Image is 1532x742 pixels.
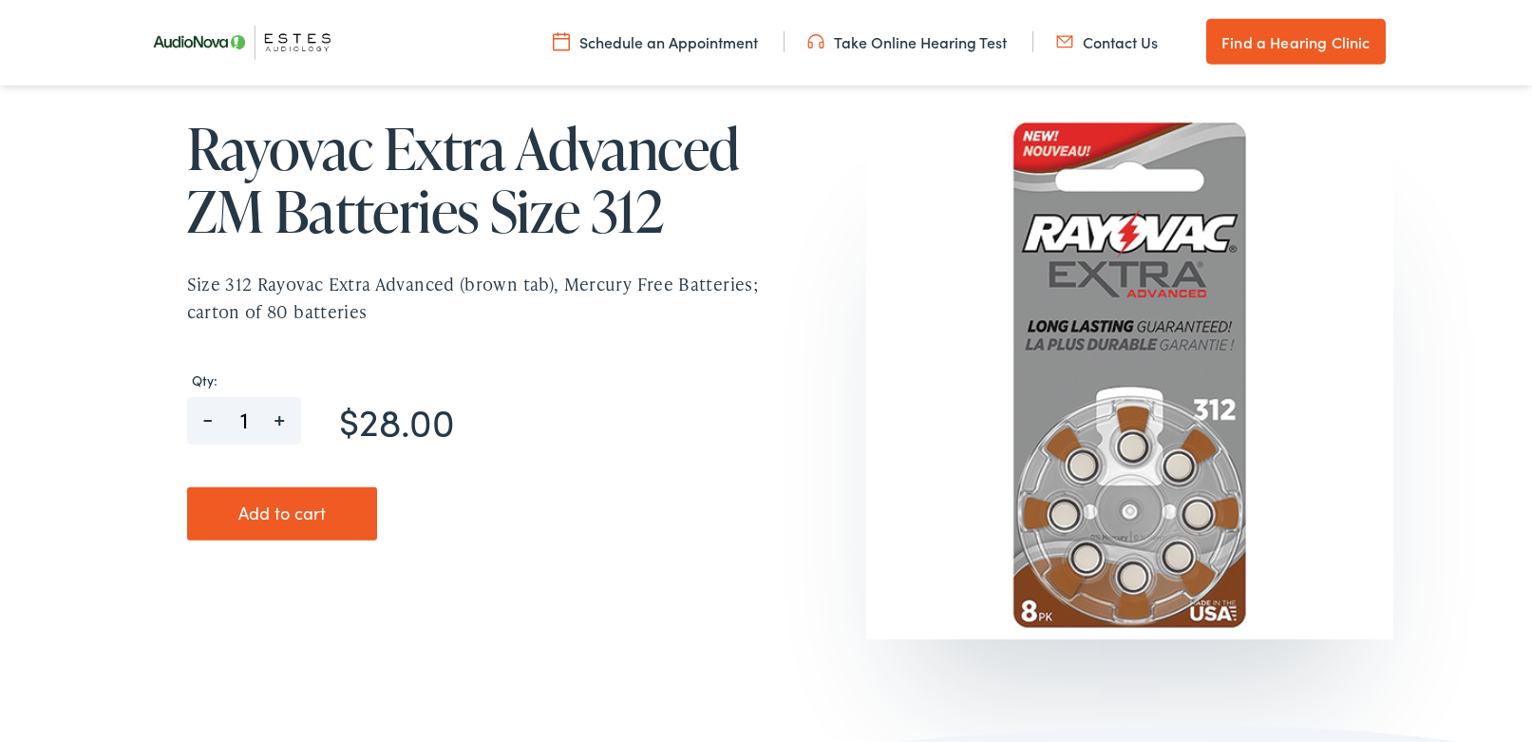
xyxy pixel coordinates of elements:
[553,31,570,52] img: utility icon
[187,487,377,541] button: Add to cart
[1056,31,1158,52] a: Contact Us
[187,372,763,389] label: Qty:
[1206,19,1385,65] a: Find a Hearing Clinic
[187,271,766,326] p: Size 312 Rayovac Extra Advanced (brown tab), Mercury Free Batteries; carton of 80 batteries
[807,31,824,52] img: utility icon
[339,393,359,447] span: $
[1056,31,1073,52] img: utility icon
[553,31,758,52] a: Schedule an Appointment
[339,393,455,447] bdi: 28.00
[258,397,301,427] span: +
[187,397,230,427] span: -
[187,117,766,242] h1: Rayovac Extra Advanced ZM Batteries Size 312
[866,113,1392,639] img: 312AE-8ZM copy
[807,31,1007,52] a: Take Online Hearing Test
